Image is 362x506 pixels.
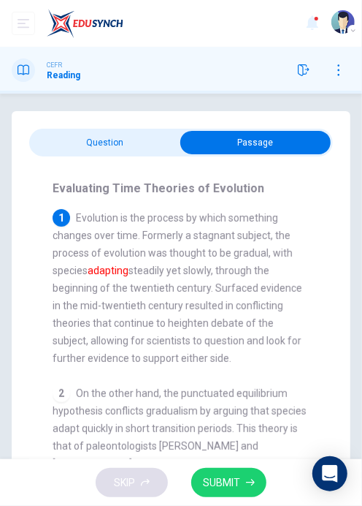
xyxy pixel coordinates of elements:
div: 1 [53,209,70,227]
img: EduSynch logo [47,9,123,38]
span: CEFR [47,60,62,70]
h4: Evaluating Time Theories of Evolution [53,180,264,197]
span: Evolution is the process by which something changes over time. Formerly a stagnant subject, the p... [53,212,302,364]
font: adapting [88,265,128,276]
div: Open Intercom Messenger [312,456,347,491]
button: open mobile menu [12,12,35,35]
button: SUBMIT [191,468,266,498]
img: Profile picture [331,10,355,34]
div: 2 [53,385,70,402]
span: SUBMIT [203,474,240,492]
h1: Reading [47,70,80,80]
